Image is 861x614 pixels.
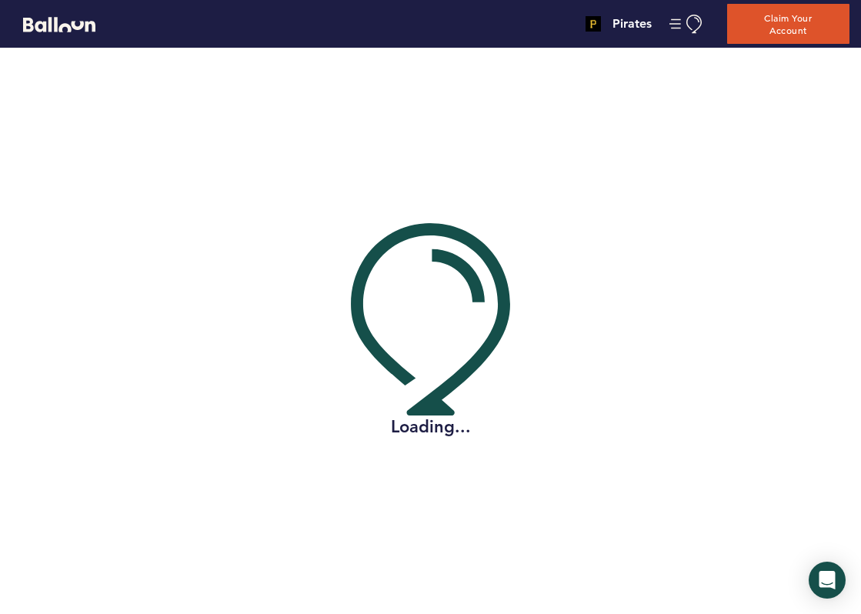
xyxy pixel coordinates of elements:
button: Claim Your Account [727,4,849,44]
h4: Pirates [612,15,652,33]
a: Balloon [12,15,95,32]
button: Manage Account [669,15,704,34]
h2: Loading... [351,415,510,439]
svg: Balloon [23,17,95,32]
div: Open Intercom Messenger [809,562,846,599]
